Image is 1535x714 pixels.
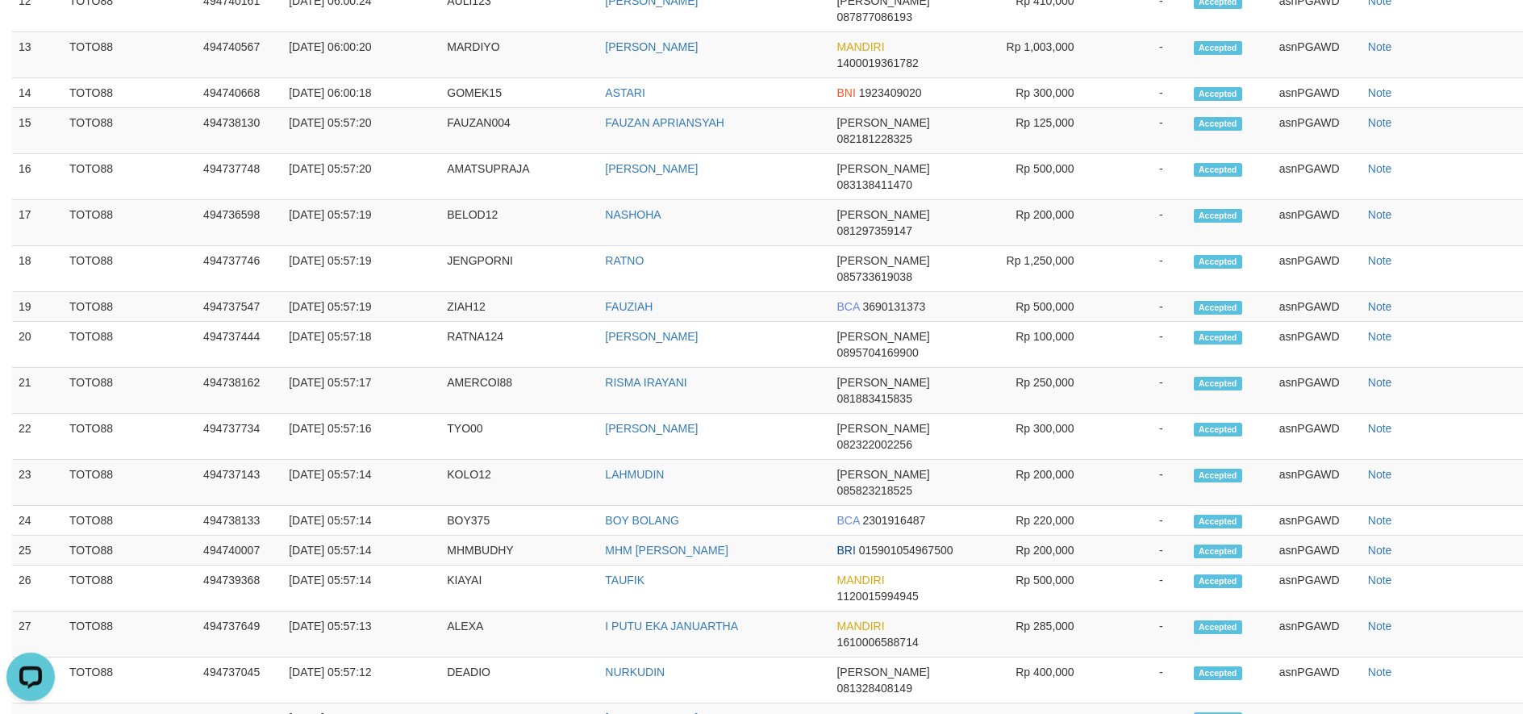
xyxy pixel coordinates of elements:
span: Copy 2301916487 to clipboard [862,514,925,527]
span: [PERSON_NAME] [836,666,929,679]
span: Accepted [1194,331,1242,344]
td: asnPGAWD [1273,154,1362,200]
td: [DATE] 05:57:18 [282,322,440,368]
span: Accepted [1194,515,1242,528]
a: Note [1368,330,1392,343]
span: [PERSON_NAME] [836,162,929,175]
td: - [1099,612,1187,658]
span: Copy 1120015994945 to clipboard [836,590,918,603]
td: 494737649 [197,612,282,658]
button: Open LiveChat chat widget [6,6,55,55]
td: asnPGAWD [1273,78,1362,108]
td: Rp 500,000 [965,154,1099,200]
a: Note [1368,86,1392,99]
td: 494737143 [197,460,282,506]
a: Note [1368,422,1392,435]
span: Accepted [1194,620,1242,634]
td: 494738162 [197,368,282,414]
td: MARDIYO [440,32,599,78]
td: [DATE] 05:57:19 [282,246,440,292]
td: asnPGAWD [1273,108,1362,154]
a: RISMA IRAYANI [605,376,686,389]
td: Rp 220,000 [965,506,1099,536]
td: 25 [12,536,63,566]
td: Rp 1,250,000 [965,246,1099,292]
td: - [1099,322,1187,368]
td: 494740668 [197,78,282,108]
td: Rp 200,000 [965,200,1099,246]
td: RATNA124 [440,322,599,368]
td: Rp 500,000 [965,566,1099,612]
a: Note [1368,544,1392,557]
a: RATNO [605,254,644,267]
td: 494737748 [197,154,282,200]
td: 494737045 [197,658,282,704]
a: NASHOHA [605,208,661,221]
td: asnPGAWD [1273,612,1362,658]
td: [DATE] 05:57:14 [282,566,440,612]
td: 23 [12,460,63,506]
td: 494737746 [197,246,282,292]
span: Accepted [1194,469,1242,482]
span: [PERSON_NAME] [836,208,929,221]
a: Note [1368,116,1392,129]
td: TOTO88 [63,414,197,460]
a: Note [1368,514,1392,527]
td: 17 [12,200,63,246]
td: [DATE] 05:57:19 [282,292,440,322]
td: [DATE] 05:57:20 [282,154,440,200]
td: 24 [12,506,63,536]
a: TAUFIK [605,574,644,587]
td: [DATE] 06:00:18 [282,78,440,108]
td: TOTO88 [63,246,197,292]
td: asnPGAWD [1273,658,1362,704]
span: Copy 0895704169900 to clipboard [836,346,918,359]
span: BNI [836,86,855,99]
td: BELOD12 [440,200,599,246]
td: asnPGAWD [1273,536,1362,566]
td: AMATSUPRAJA [440,154,599,200]
td: 27 [12,612,63,658]
td: KIAYAI [440,566,599,612]
span: Copy 1400019361782 to clipboard [836,56,918,69]
span: Accepted [1194,666,1242,680]
a: [PERSON_NAME] [605,162,698,175]
td: asnPGAWD [1273,246,1362,292]
td: TOTO88 [63,658,197,704]
td: TYO00 [440,414,599,460]
a: Note [1368,666,1392,679]
a: [PERSON_NAME] [605,40,698,53]
a: LAHMUDIN [605,468,664,481]
td: - [1099,108,1187,154]
td: Rp 500,000 [965,292,1099,322]
a: Note [1368,376,1392,389]
td: - [1099,460,1187,506]
td: 494736598 [197,200,282,246]
td: 19 [12,292,63,322]
td: 494737734 [197,414,282,460]
a: Note [1368,40,1392,53]
td: 20 [12,322,63,368]
td: asnPGAWD [1273,506,1362,536]
td: [DATE] 05:57:14 [282,536,440,566]
span: Accepted [1194,545,1242,558]
td: 21 [12,368,63,414]
span: MANDIRI [836,574,884,587]
span: Copy 082322002256 to clipboard [836,438,911,451]
td: TOTO88 [63,460,197,506]
td: asnPGAWD [1273,322,1362,368]
span: Copy 085733619038 to clipboard [836,270,911,283]
td: Rp 285,000 [965,612,1099,658]
td: Rp 100,000 [965,322,1099,368]
span: [PERSON_NAME] [836,422,929,435]
td: - [1099,368,1187,414]
span: Copy 3690131373 to clipboard [862,300,925,313]
td: 494740567 [197,32,282,78]
td: asnPGAWD [1273,566,1362,612]
a: NURKUDIN [605,666,665,679]
td: 22 [12,414,63,460]
span: Copy 1923409020 to clipboard [859,86,922,99]
span: Copy 085823218525 to clipboard [836,484,911,497]
td: MHMBUDHY [440,536,599,566]
td: ZIAH12 [440,292,599,322]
